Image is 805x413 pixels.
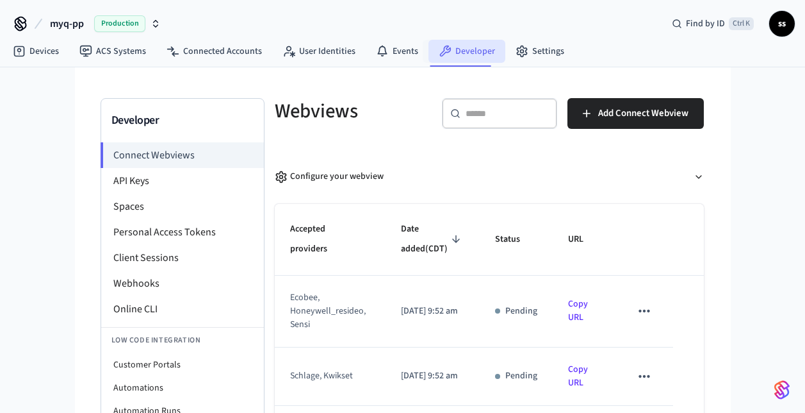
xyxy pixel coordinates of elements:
p: Pending [505,369,537,383]
a: Copy URL [568,363,588,389]
span: myq-pp [50,16,84,31]
div: ecobee, honeywell_resideo, sensi [290,291,362,332]
li: Spaces [101,194,264,219]
span: Ctrl K [729,17,754,30]
span: Add Connect Webview [598,105,688,122]
div: schlage, kwikset [290,369,362,383]
li: Low Code Integration [101,327,264,353]
span: Production [94,15,145,32]
span: Date added(CDT) [401,219,464,260]
a: Settings [505,40,574,63]
p: [DATE] 9:52 am [401,305,464,318]
p: [DATE] 9:52 am [401,369,464,383]
li: Webhooks [101,271,264,296]
a: Events [366,40,428,63]
h5: Webviews [275,98,427,124]
li: Connect Webviews [101,142,264,168]
div: Find by IDCtrl K [662,12,764,35]
a: Connected Accounts [156,40,272,63]
span: ss [770,12,793,35]
img: SeamLogoGradient.69752ec5.svg [774,380,790,400]
button: Add Connect Webview [567,98,704,129]
a: Developer [428,40,505,63]
h3: Developer [111,112,254,130]
span: URL [568,230,600,249]
div: Configure your webview [275,170,384,183]
li: Customer Portals [101,353,264,376]
li: Personal Access Tokens [101,219,264,245]
li: Automations [101,376,264,400]
span: Status [495,230,537,249]
button: ss [769,11,795,37]
p: Pending [505,305,537,318]
span: Accepted providers [290,219,370,260]
a: User Identities [272,40,366,63]
a: Devices [3,40,69,63]
li: Client Sessions [101,245,264,271]
li: Online CLI [101,296,264,322]
button: Configure your webview [275,160,704,194]
li: API Keys [101,168,264,194]
a: Copy URL [568,298,588,324]
span: Find by ID [686,17,725,30]
a: ACS Systems [69,40,156,63]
